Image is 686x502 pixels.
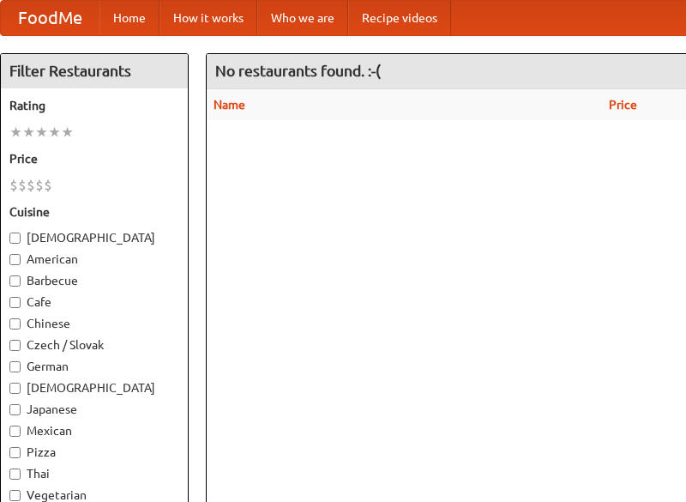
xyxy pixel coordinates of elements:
input: [DEMOGRAPHIC_DATA] [9,383,21,394]
input: German [9,361,21,372]
li: ★ [61,123,74,142]
label: Pizza [9,444,179,461]
a: Home [99,1,159,35]
li: ★ [9,123,22,142]
h5: Price [9,150,179,167]
h5: Rating [9,97,179,114]
li: $ [9,176,18,195]
a: FoodMe [1,1,99,35]
label: [DEMOGRAPHIC_DATA] [9,229,179,246]
label: Czech / Slovak [9,336,179,354]
a: Name [214,98,245,112]
li: $ [18,176,27,195]
h5: Cuisine [9,203,179,221]
label: Mexican [9,422,179,439]
input: Pizza [9,447,21,458]
input: Czech / Slovak [9,340,21,351]
label: [DEMOGRAPHIC_DATA] [9,379,179,396]
input: Cafe [9,297,21,308]
label: Chinese [9,315,179,332]
label: Thai [9,465,179,482]
input: Barbecue [9,275,21,287]
ng-pluralize: No restaurants found. :-( [215,63,381,79]
input: Vegetarian [9,490,21,501]
li: ★ [35,123,48,142]
label: Cafe [9,293,179,311]
a: Who we are [257,1,348,35]
h4: Filter Restaurants [1,54,188,88]
li: ★ [22,123,35,142]
li: $ [44,176,52,195]
a: Recipe videos [348,1,451,35]
li: $ [35,176,44,195]
a: Price [609,98,637,112]
li: ★ [48,123,61,142]
input: Mexican [9,426,21,437]
input: American [9,254,21,265]
label: American [9,251,179,268]
label: Barbecue [9,272,179,289]
label: Japanese [9,401,179,418]
a: How it works [159,1,257,35]
input: [DEMOGRAPHIC_DATA] [9,233,21,244]
input: Thai [9,469,21,480]
label: German [9,358,179,375]
input: Japanese [9,404,21,415]
li: $ [27,176,35,195]
input: Chinese [9,318,21,330]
